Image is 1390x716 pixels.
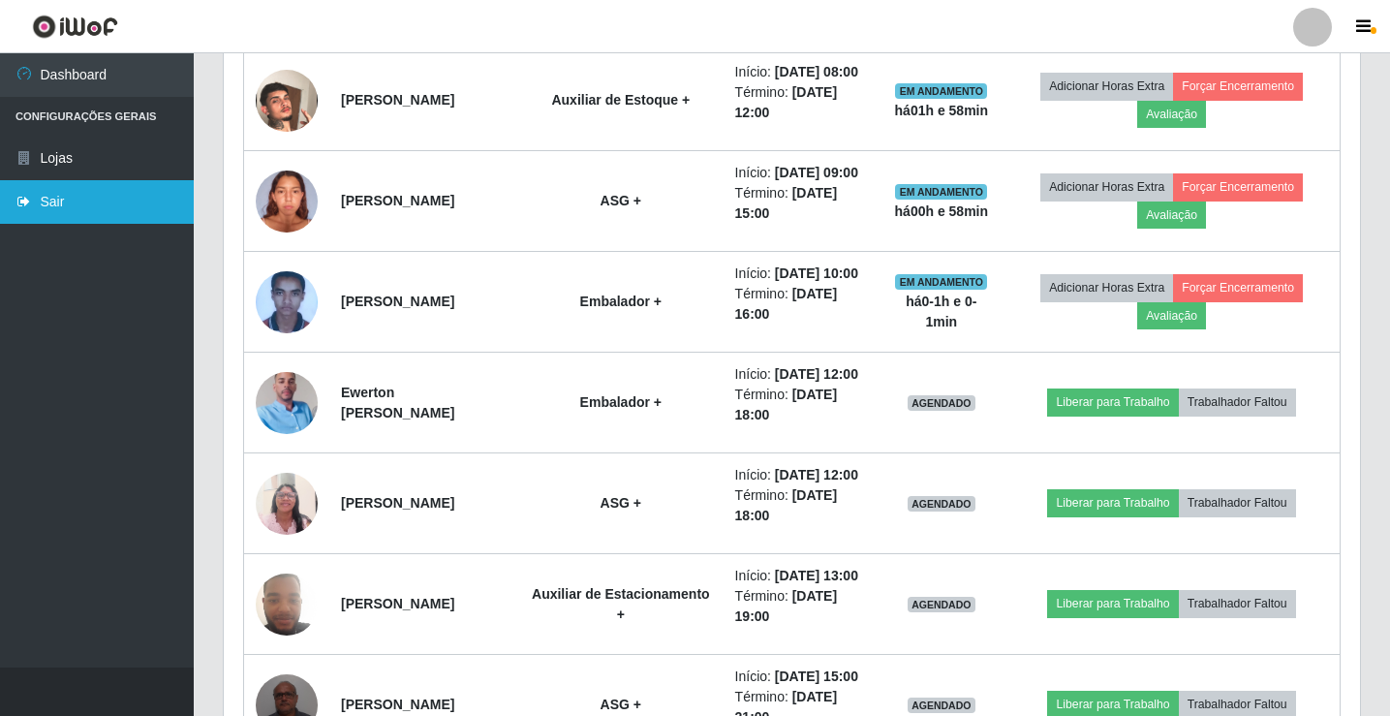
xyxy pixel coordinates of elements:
[551,92,690,108] strong: Auxiliar de Estoque +
[1040,274,1173,301] button: Adicionar Horas Extra
[775,366,858,382] time: [DATE] 12:00
[601,697,641,712] strong: ASG +
[775,265,858,281] time: [DATE] 10:00
[341,385,454,420] strong: Ewerton [PERSON_NAME]
[601,193,641,208] strong: ASG +
[908,698,975,713] span: AGENDADO
[256,563,318,645] img: 1694719722854.jpeg
[908,395,975,411] span: AGENDADO
[256,46,318,156] img: 1726002463138.jpeg
[906,294,976,329] strong: há 0-1 h e 0-1 min
[580,394,662,410] strong: Embalador +
[775,467,858,483] time: [DATE] 12:00
[895,203,989,219] strong: há 00 h e 58 min
[601,495,641,511] strong: ASG +
[341,193,454,208] strong: [PERSON_NAME]
[1047,389,1178,416] button: Liberar para Trabalho
[735,465,868,485] li: Início:
[1137,101,1206,128] button: Avaliação
[1173,73,1303,100] button: Forçar Encerramento
[735,364,868,385] li: Início:
[735,667,868,687] li: Início:
[256,462,318,545] img: 1734900991405.jpeg
[775,568,858,583] time: [DATE] 13:00
[735,485,868,526] li: Término:
[1179,590,1296,617] button: Trabalhador Faltou
[1179,489,1296,516] button: Trabalhador Faltou
[775,165,858,180] time: [DATE] 09:00
[1040,73,1173,100] button: Adicionar Horas Extra
[735,82,868,123] li: Término:
[735,264,868,284] li: Início:
[1173,173,1303,201] button: Forçar Encerramento
[775,669,858,684] time: [DATE] 15:00
[1179,389,1296,416] button: Trabalhador Faltou
[580,294,662,309] strong: Embalador +
[341,294,454,309] strong: [PERSON_NAME]
[1173,274,1303,301] button: Forçar Encerramento
[735,586,868,627] li: Término:
[895,83,987,99] span: EM ANDAMENTO
[895,274,987,290] span: EM ANDAMENTO
[341,596,454,611] strong: [PERSON_NAME]
[32,15,118,39] img: CoreUI Logo
[1137,302,1206,329] button: Avaliação
[1040,173,1173,201] button: Adicionar Horas Extra
[735,183,868,224] li: Término:
[735,284,868,325] li: Término:
[908,597,975,612] span: AGENDADO
[341,495,454,511] strong: [PERSON_NAME]
[775,64,858,79] time: [DATE] 08:00
[735,566,868,586] li: Início:
[735,385,868,425] li: Término:
[341,697,454,712] strong: [PERSON_NAME]
[256,262,318,342] img: 1673386012464.jpeg
[908,496,975,512] span: AGENDADO
[895,103,989,118] strong: há 01 h e 58 min
[256,160,318,242] img: 1737737831702.jpeg
[735,62,868,82] li: Início:
[1047,590,1178,617] button: Liberar para Trabalho
[895,184,987,200] span: EM ANDAMENTO
[1137,202,1206,229] button: Avaliação
[1047,489,1178,516] button: Liberar para Trabalho
[735,163,868,183] li: Início:
[532,586,710,622] strong: Auxiliar de Estacionamento +
[341,92,454,108] strong: [PERSON_NAME]
[256,348,318,458] img: 1745875632441.jpeg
